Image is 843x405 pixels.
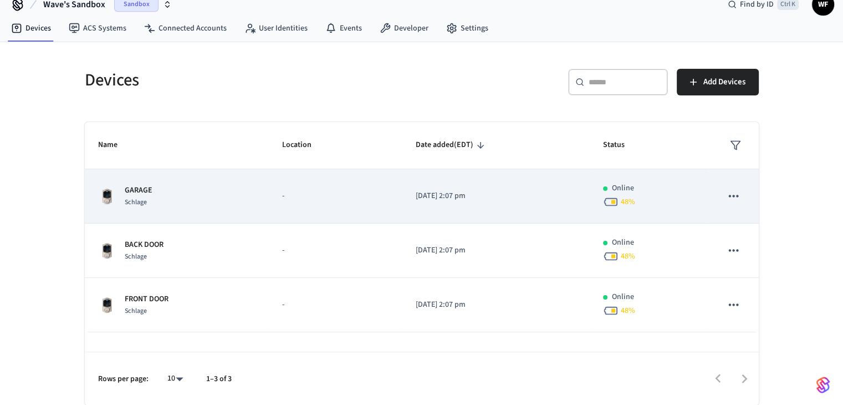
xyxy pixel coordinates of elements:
[125,185,152,196] p: GARAGE
[416,136,488,154] span: Date added(EDT)
[621,196,635,207] span: 48 %
[282,245,389,256] p: -
[621,251,635,262] span: 48 %
[603,136,639,154] span: Status
[98,188,116,205] img: Schlage Sense Smart Deadbolt with Camelot Trim, Front
[125,239,164,251] p: BACK DOOR
[98,242,116,260] img: Schlage Sense Smart Deadbolt with Camelot Trim, Front
[162,371,188,387] div: 10
[371,18,437,38] a: Developer
[621,305,635,316] span: 48 %
[282,136,326,154] span: Location
[236,18,316,38] a: User Identities
[437,18,497,38] a: Settings
[206,373,232,385] p: 1–3 of 3
[98,373,149,385] p: Rows per page:
[677,69,759,95] button: Add Devices
[85,122,759,332] table: sticky table
[98,136,132,154] span: Name
[125,306,147,316] span: Schlage
[125,198,147,207] span: Schlage
[703,75,745,89] span: Add Devices
[2,18,60,38] a: Devices
[316,18,371,38] a: Events
[416,190,576,202] p: [DATE] 2:07 pm
[125,293,168,305] p: FRONT DOOR
[282,190,389,202] p: -
[816,376,830,394] img: SeamLogoGradient.69752ec5.svg
[612,183,634,194] p: Online
[98,296,116,314] img: Schlage Sense Smart Deadbolt with Camelot Trim, Front
[125,252,147,261] span: Schlage
[612,291,634,303] p: Online
[416,299,576,311] p: [DATE] 2:07 pm
[612,237,634,249] p: Online
[60,18,135,38] a: ACS Systems
[85,69,415,92] h5: Devices
[416,245,576,256] p: [DATE] 2:07 pm
[282,299,389,311] p: -
[135,18,236,38] a: Connected Accounts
